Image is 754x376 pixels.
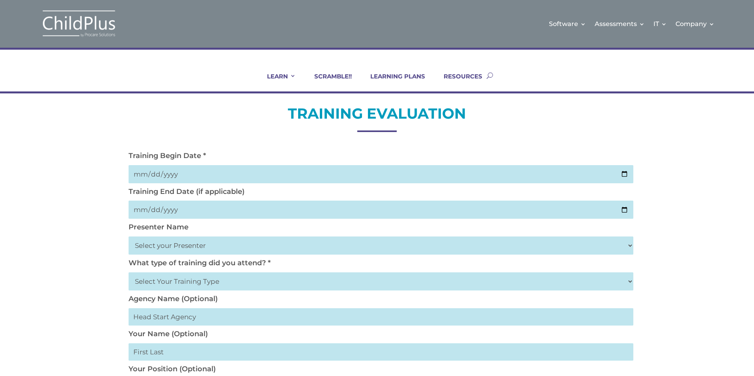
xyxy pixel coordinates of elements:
[129,308,633,326] input: Head Start Agency
[129,187,244,196] label: Training End Date (if applicable)
[129,259,271,267] label: What type of training did you attend? *
[676,8,715,40] a: Company
[129,151,206,160] label: Training Begin Date *
[129,365,216,373] label: Your Position (Optional)
[257,73,296,91] a: LEARN
[595,8,645,40] a: Assessments
[434,73,482,91] a: RESOURCES
[653,8,667,40] a: IT
[360,73,425,91] a: LEARNING PLANS
[125,104,629,127] h2: TRAINING EVALUATION
[129,294,218,303] label: Agency Name (Optional)
[129,329,208,338] label: Your Name (Optional)
[129,223,188,231] label: Presenter Name
[625,291,754,376] iframe: Chat Widget
[304,73,352,91] a: SCRAMBLE!!
[129,343,633,361] input: First Last
[549,8,586,40] a: Software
